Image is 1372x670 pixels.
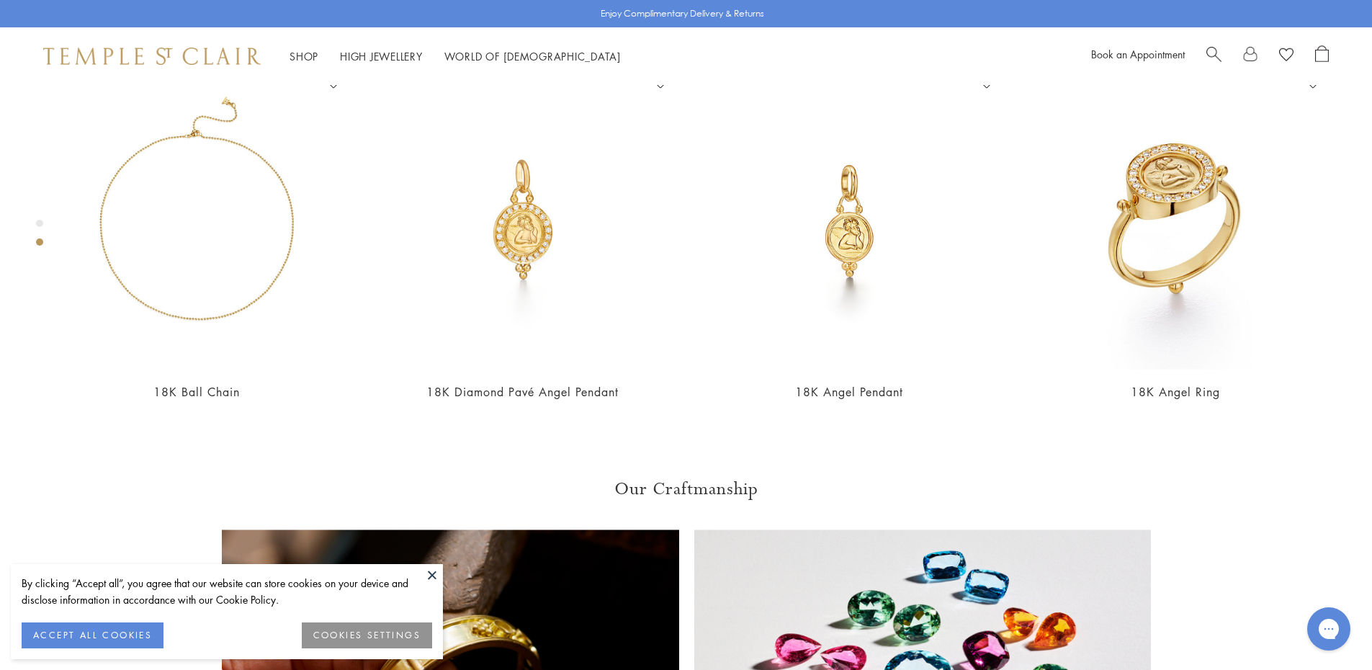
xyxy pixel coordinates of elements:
[1279,45,1293,67] a: View Wishlist
[444,49,621,63] a: World of [DEMOGRAPHIC_DATA]World of [DEMOGRAPHIC_DATA]
[1131,384,1220,400] a: 18K Angel Ring
[601,6,764,21] p: Enjoy Complimentary Delivery & Returns
[1027,72,1324,370] img: AR8-PAVE
[701,72,998,370] img: AP10-BEZGRN
[290,48,621,66] nav: Main navigation
[222,478,1151,501] h3: Our Craftmanship
[1206,45,1221,67] a: Search
[22,622,163,648] button: ACCEPT ALL COOKIES
[290,49,318,63] a: ShopShop
[374,72,671,370] img: AP10-PAVE
[1315,45,1329,67] a: Open Shopping Bag
[43,48,261,65] img: Temple St. Clair
[426,384,619,400] a: 18K Diamond Pavé Angel Pendant
[340,49,423,63] a: High JewelleryHigh Jewellery
[22,575,432,608] div: By clicking “Accept all”, you agree that our website can store cookies on your device and disclos...
[48,72,345,370] img: N88805-BC16EXT
[153,384,240,400] a: 18K Ball Chain
[1300,602,1358,656] iframe: Gorgias live chat messenger
[1091,47,1185,61] a: Book an Appointment
[795,384,903,400] a: 18K Angel Pendant
[302,622,432,648] button: COOKIES SETTINGS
